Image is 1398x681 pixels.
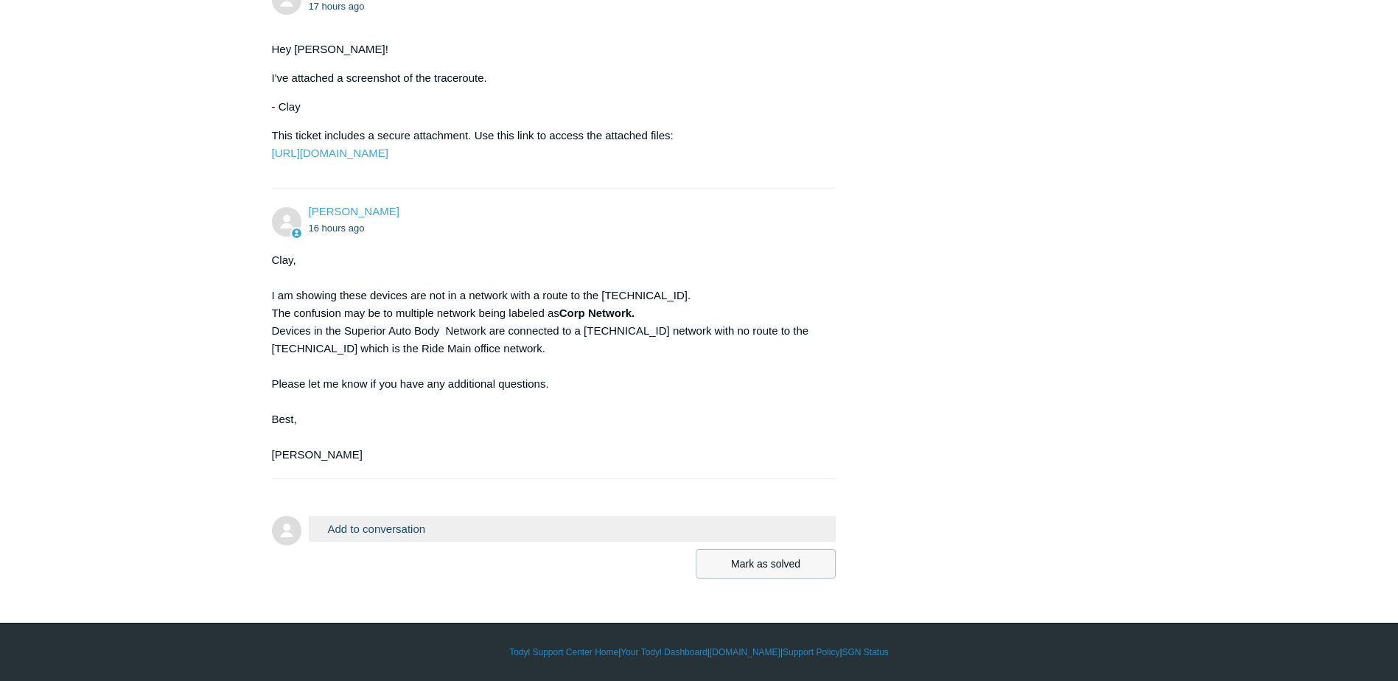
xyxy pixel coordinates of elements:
div: Clay, I am showing these devices are not in a network with a route to the [TECHNICAL_ID]. The con... [272,251,822,464]
p: I've attached a screenshot of the traceroute. [272,69,822,87]
a: Support Policy [783,646,839,659]
p: This ticket includes a secure attachment. Use this link to access the attached files: [272,127,822,162]
a: Todyl Support Center Home [509,646,618,659]
div: | | | | [272,646,1127,659]
a: [URL][DOMAIN_NAME] [272,147,388,159]
a: [PERSON_NAME] [309,205,399,217]
a: [DOMAIN_NAME] [710,646,780,659]
button: Mark as solved [696,549,836,579]
p: Hey [PERSON_NAME]! [272,41,822,58]
time: 10/01/2025, 15:58 [309,223,365,234]
span: Kris Haire [309,205,399,217]
a: Your Todyl Dashboard [621,646,707,659]
time: 10/01/2025, 15:05 [309,1,365,12]
strong: Corp Network. [559,307,635,319]
p: - Clay [272,98,822,116]
a: SGN Status [842,646,889,659]
button: Add to conversation [309,516,836,542]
